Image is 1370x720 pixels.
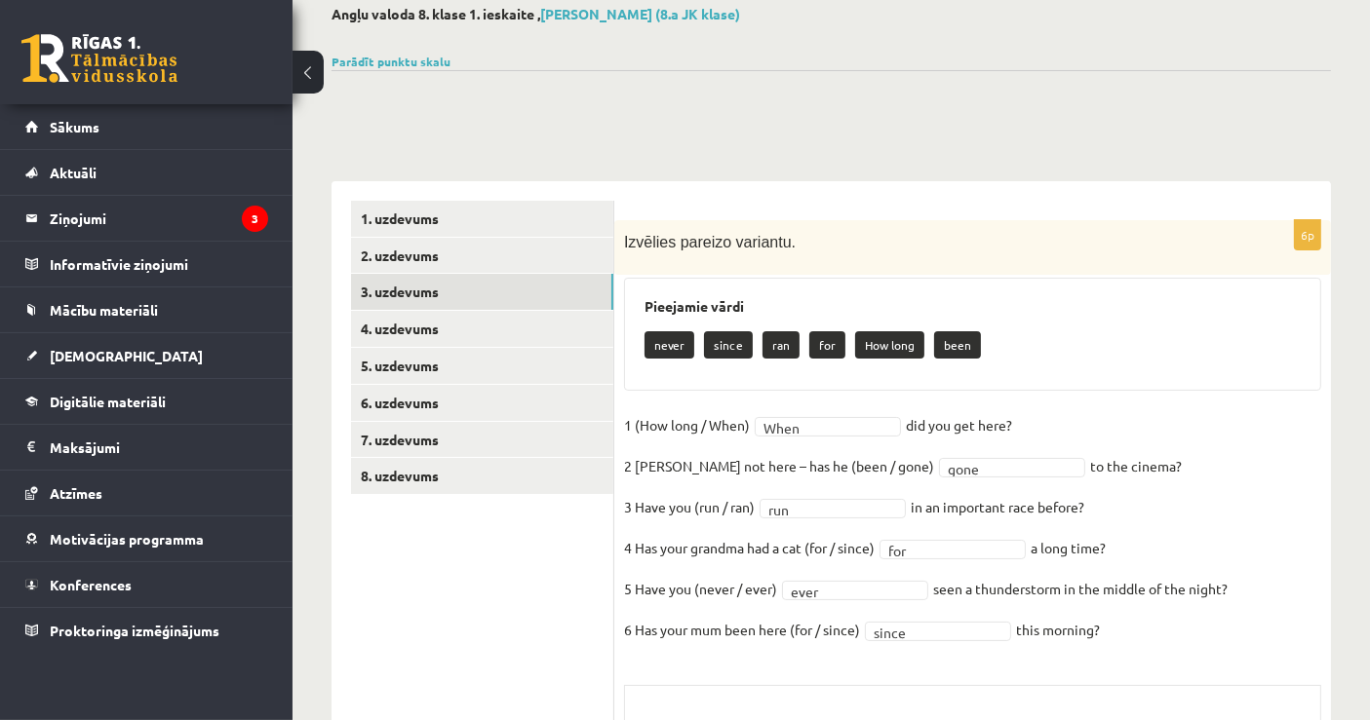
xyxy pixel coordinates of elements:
span: Sākums [50,118,99,135]
p: 6p [1294,219,1321,250]
p: 1 (How long / When) [624,410,750,439]
a: 3. uzdevums [351,274,613,310]
p: How long [855,331,924,359]
p: 2 [PERSON_NAME] not here – has he (been / gone) [624,451,934,480]
p: never [645,331,694,359]
a: Ziņojumi3 [25,196,268,241]
a: Digitālie materiāli [25,379,268,424]
p: 6 Has your mum been here (for / since) [624,615,860,644]
p: 5 Have you (never / ever) [624,574,777,603]
p: 3 Have you (run / ran) [624,492,755,521]
a: 8. uzdevums [351,458,613,494]
a: Mācību materiāli [25,287,268,332]
legend: Informatīvie ziņojumi [50,242,268,286]
a: 2. uzdevums [351,238,613,274]
a: When [755,417,901,436]
a: run [760,499,906,518]
p: since [704,331,753,359]
span: Proktoringa izmēģinājums [50,622,219,639]
a: Aktuāli [25,150,268,195]
span: [DEMOGRAPHIC_DATA] [50,347,203,364]
a: ever [782,581,928,600]
a: Rīgas 1. Tālmācības vidusskola [21,34,177,83]
span: Motivācijas programma [50,530,204,548]
a: since [865,622,1011,641]
a: Konferences [25,562,268,607]
a: 4. uzdevums [351,311,613,347]
a: [PERSON_NAME] (8.a JK klase) [540,5,740,22]
span: When [763,418,875,437]
a: for [880,540,1026,559]
p: 4 Has your grandma had a cat (for / since) [624,533,875,562]
legend: Maksājumi [50,425,268,470]
span: Atzīmes [50,484,102,502]
a: 5. uzdevums [351,348,613,384]
span: since [874,623,985,642]
span: Konferences [50,576,132,593]
a: 1. uzdevums [351,201,613,237]
a: Parādīt punktu skalu [332,54,450,69]
fieldset: did you get here? to the cinema? in an important race before? a long time? seen a thunderstorm in... [624,410,1321,656]
legend: Ziņojumi [50,196,268,241]
span: for [888,541,999,560]
a: Motivācijas programma [25,516,268,561]
p: for [809,331,845,359]
a: Sākums [25,104,268,149]
h3: Pieejamie vārdi [645,298,1301,315]
span: Izvēlies pareizo variantu. [624,234,796,250]
span: run [768,500,880,519]
span: Aktuāli [50,164,97,181]
a: gone [939,458,1085,477]
a: Informatīvie ziņojumi [25,242,268,286]
a: [DEMOGRAPHIC_DATA] [25,333,268,378]
i: 3 [242,206,268,232]
p: ran [763,331,800,359]
span: Mācību materiāli [50,301,158,319]
a: 7. uzdevums [351,422,613,458]
a: Atzīmes [25,471,268,515]
a: 6. uzdevums [351,385,613,421]
span: ever [791,582,902,601]
span: gone [948,459,1059,478]
a: Proktoringa izmēģinājums [25,608,268,653]
span: Digitālie materiāli [50,393,166,410]
h2: Angļu valoda 8. klase 1. ieskaite , [332,6,1331,22]
a: Maksājumi [25,425,268,470]
p: been [934,331,981,359]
